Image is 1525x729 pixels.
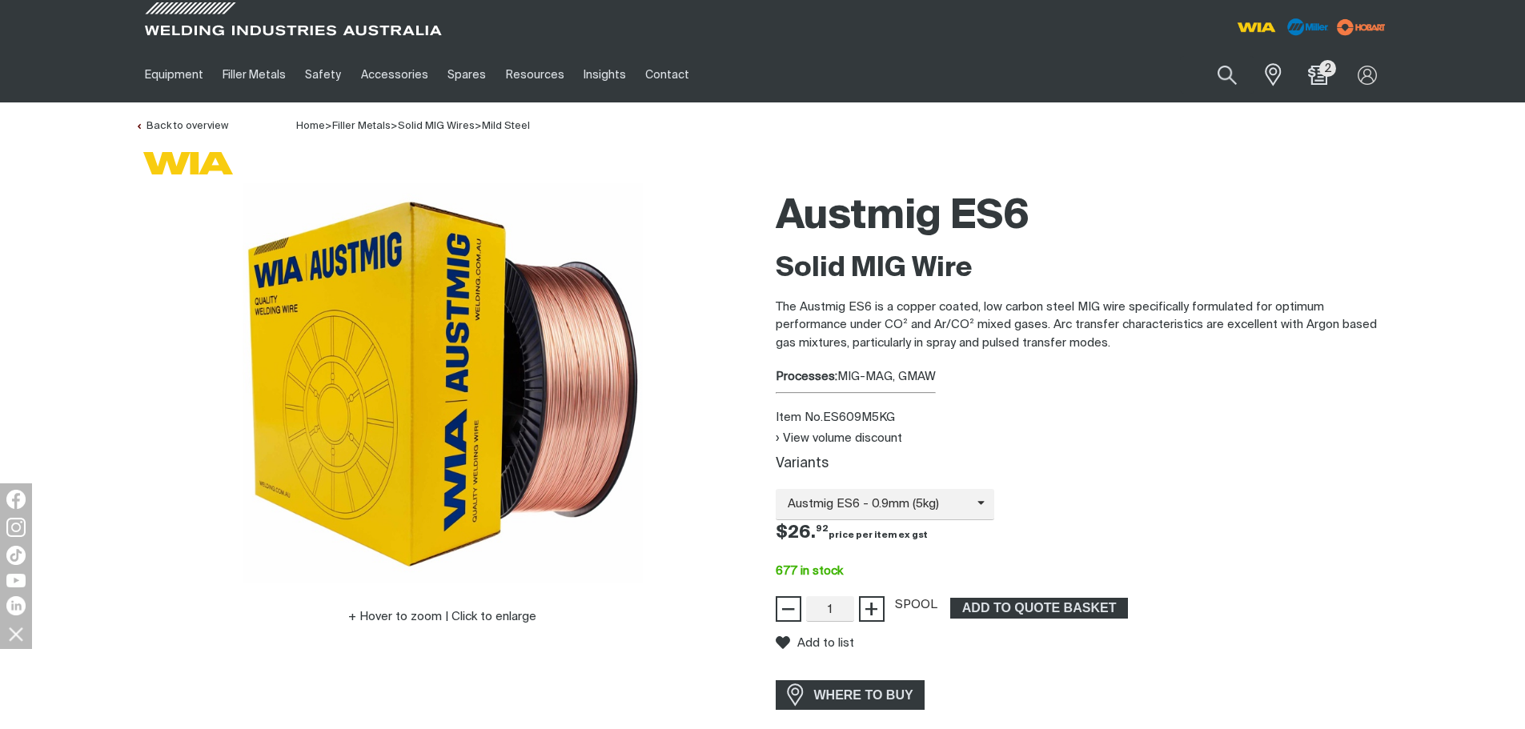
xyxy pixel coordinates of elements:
button: Search products [1200,56,1254,94]
a: Filler Metals [213,47,295,102]
span: Add to list [797,636,854,650]
span: > [391,121,398,131]
img: miller [1332,15,1391,39]
h1: Austmig ES6 [776,191,1391,243]
a: Contact [636,47,699,102]
a: Home [296,119,325,131]
button: Add Austmig ES6 0.9mm Mild Steel 5KG Spool to the shopping cart [950,598,1128,619]
a: Mild Steel [482,121,530,131]
p: The Austmig ES6 is a copper coated, low carbon steel MIG wire specifically formulated for optimum... [776,298,1391,353]
button: Hover to zoom | Click to enlarge [339,607,546,627]
div: MIG-MAG, GMAW [776,368,1391,387]
span: Home [296,121,325,131]
span: > [325,121,332,131]
a: Accessories [351,47,438,102]
button: View volume discount [776,431,902,445]
img: TikTok [6,546,26,565]
a: Spares [438,47,496,102]
nav: Main [135,47,1077,102]
img: Facebook [6,490,26,509]
a: Filler Metals [332,121,391,131]
img: hide socials [2,620,30,647]
img: Instagram [6,518,26,537]
img: YouTube [6,574,26,587]
span: 677 in stock [776,565,843,577]
a: Equipment [135,47,213,102]
input: Product name or item number... [1180,56,1254,94]
a: Back to overview [135,121,228,131]
a: Resources [496,47,573,102]
h2: Solid MIG Wire [776,251,1391,286]
sup: 92 [816,524,829,533]
a: Solid MIG Wires [398,121,475,131]
img: Austmig ES6 [243,183,643,583]
span: > [475,121,482,131]
strong: Processes: [776,371,837,383]
span: $26. [776,524,928,542]
div: Item No. ES609M5KG [776,409,1391,427]
a: WHERE TO BUY [776,680,925,710]
img: LinkedIn [6,596,26,615]
a: Insights [574,47,636,102]
a: Safety [295,47,351,102]
span: + [864,595,879,623]
div: Price [763,520,1403,547]
label: Variants [776,457,829,471]
span: WHERE TO BUY [804,683,924,708]
span: Austmig ES6 - 0.9mm (5kg) [776,495,977,514]
div: SPOOL [895,596,937,615]
span: − [781,595,796,623]
button: Add to list [776,635,854,650]
span: ADD TO QUOTE BASKET [952,598,1126,619]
